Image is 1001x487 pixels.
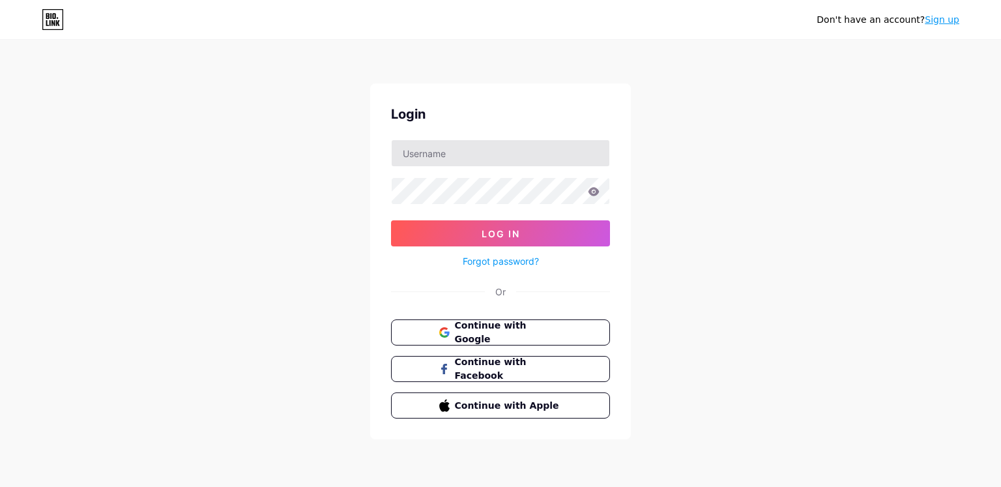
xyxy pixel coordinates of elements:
[391,392,610,419] button: Continue with Apple
[482,228,520,239] span: Log In
[495,285,506,299] div: Or
[817,13,959,27] div: Don't have an account?
[391,104,610,124] div: Login
[391,356,610,382] button: Continue with Facebook
[925,14,959,25] a: Sign up
[455,399,562,413] span: Continue with Apple
[455,355,562,383] span: Continue with Facebook
[391,319,610,346] button: Continue with Google
[455,319,562,346] span: Continue with Google
[391,220,610,246] button: Log In
[392,140,609,166] input: Username
[463,254,539,268] a: Forgot password?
